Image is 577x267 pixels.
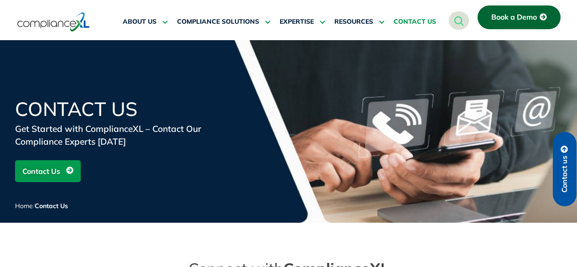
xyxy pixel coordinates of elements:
[561,156,569,193] span: Contact us
[15,202,33,210] a: Home
[22,162,60,180] span: Contact Us
[35,202,68,210] span: Contact Us
[17,11,90,32] img: logo-one.svg
[177,18,259,26] span: COMPLIANCE SOLUTIONS
[478,5,561,29] a: Book a Demo
[177,11,270,33] a: COMPLIANCE SOLUTIONS
[123,18,156,26] span: ABOUT US
[15,202,68,210] span: /
[280,11,325,33] a: EXPERTISE
[394,18,436,26] span: CONTACT US
[15,160,81,182] a: Contact Us
[280,18,314,26] span: EXPERTISE
[491,13,537,21] span: Book a Demo
[15,122,234,148] div: Get Started with ComplianceXL – Contact Our Compliance Experts [DATE]
[394,11,436,33] a: CONTACT US
[449,11,469,30] a: navsearch-button
[123,11,168,33] a: ABOUT US
[15,99,234,119] h1: Contact Us
[334,18,373,26] span: RESOURCES
[334,11,385,33] a: RESOURCES
[553,132,577,206] a: Contact us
